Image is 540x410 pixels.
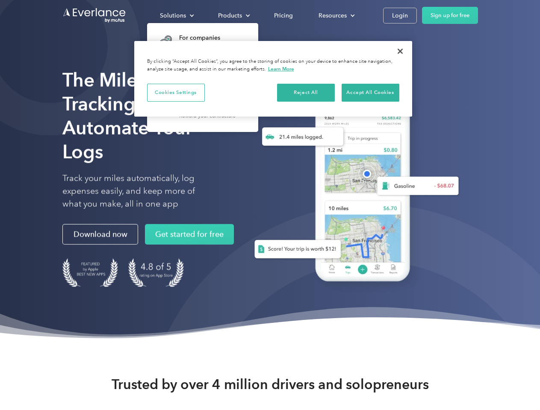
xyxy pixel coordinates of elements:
div: Products [218,10,242,21]
div: Cookie banner [134,41,412,117]
div: Pricing [274,10,293,21]
div: Solutions [151,8,201,23]
div: Resources [310,8,362,23]
a: For companiesEasy vehicle reimbursements [151,28,251,56]
img: Badge for Featured by Apple Best New Apps [62,258,118,287]
div: Privacy [134,41,412,117]
button: Accept All Cookies [342,84,399,102]
a: Sign up for free [422,7,478,24]
button: Cookies Settings [147,84,205,102]
strong: Trusted by over 4 million drivers and solopreneurs [112,376,429,393]
nav: Solutions [147,23,258,132]
a: Pricing [266,8,301,23]
p: Track your miles automatically, log expenses easily, and keep more of what you make, all in one app [62,172,215,211]
img: Everlance, mileage tracker app, expense tracking app [241,81,466,294]
a: Go to homepage [62,7,127,23]
img: 4.9 out of 5 stars on the app store [128,258,184,287]
button: Close [391,42,410,61]
a: Login [383,8,417,23]
a: More information about your privacy, opens in a new tab [268,66,294,72]
div: For companies [179,34,247,42]
a: Get started for free [145,224,234,245]
div: Resources [319,10,347,21]
button: Reject All [277,84,335,102]
div: Solutions [160,10,186,21]
div: Login [392,10,408,21]
div: Products [210,8,257,23]
div: By clicking “Accept All Cookies”, you agree to the storing of cookies on your device to enhance s... [147,58,399,73]
a: Download now [62,224,138,245]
